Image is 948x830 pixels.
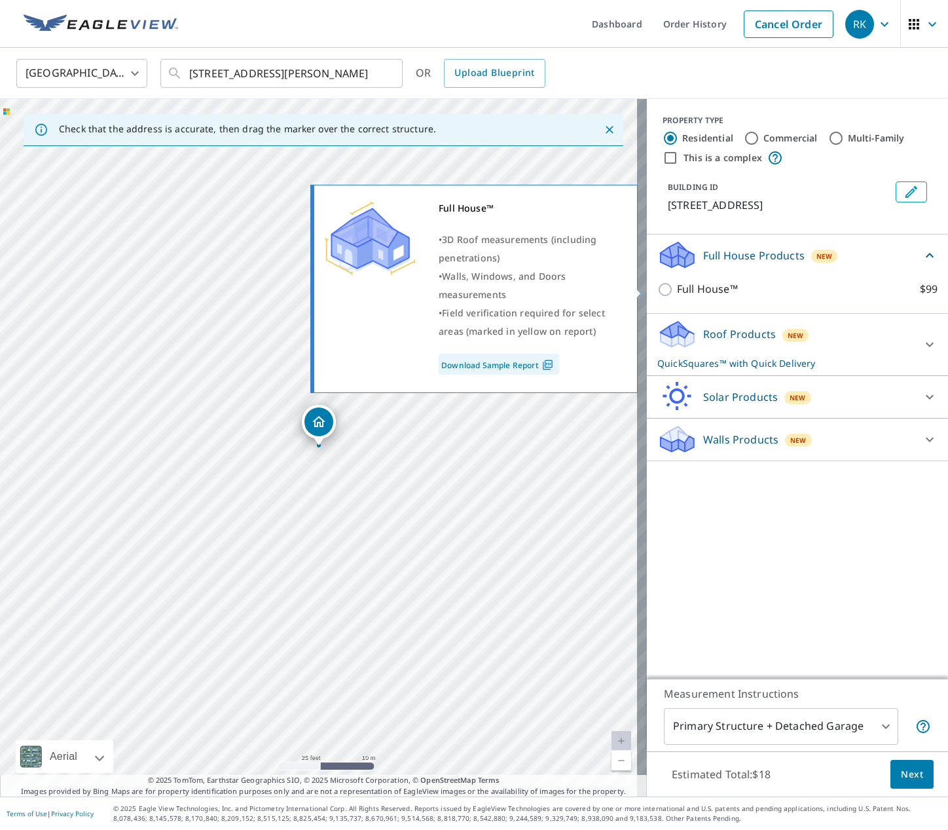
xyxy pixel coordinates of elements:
div: Walls ProductsNew [657,424,938,455]
p: Measurement Instructions [664,686,931,702]
input: Search by address or latitude-longitude [189,55,376,92]
p: | [7,810,94,818]
div: RK [845,10,874,39]
div: • [439,231,621,267]
div: Full House™ [439,199,621,217]
a: Cancel Order [744,10,833,38]
label: Residential [682,132,733,145]
div: Dropped pin, building 1, Residential property, 1220 Hillside Dr Gastonia, NC 28052 [302,405,336,445]
span: New [788,330,804,341]
p: Full House Products [703,248,805,263]
button: Edit building 1 [896,181,927,202]
p: © 2025 Eagle View Technologies, Inc. and Pictometry International Corp. All Rights Reserved. Repo... [113,804,941,823]
p: BUILDING ID [668,181,718,193]
a: Terms of Use [7,809,47,818]
button: Close [601,121,618,138]
label: This is a complex [684,151,762,164]
div: Solar ProductsNew [657,381,938,413]
img: Premium [324,199,416,278]
span: New [790,435,807,445]
a: Upload Blueprint [444,59,545,88]
p: QuickSquares™ with Quick Delivery [657,356,914,370]
img: EV Logo [24,14,178,34]
span: New [790,392,806,403]
div: Full House ProductsNew [657,240,938,271]
a: OpenStreetMap [420,775,475,785]
p: Estimated Total: $18 [661,760,781,789]
div: PROPERTY TYPE [663,115,932,126]
span: 3D Roof measurements (including penetrations) [439,233,596,264]
div: [GEOGRAPHIC_DATA] [16,55,147,92]
div: OR [416,59,545,88]
button: Next [890,760,934,789]
a: Privacy Policy [51,809,94,818]
div: Aerial [46,740,81,773]
p: Walls Products [703,432,778,447]
a: Current Level 20, Zoom Out [611,751,631,770]
div: • [439,304,621,341]
span: New [816,251,833,261]
p: [STREET_ADDRESS] [668,197,890,213]
label: Multi-Family [848,132,905,145]
a: Terms [478,775,500,785]
p: Check that the address is accurate, then drag the marker over the correct structure. [59,123,436,135]
span: Your report will include the primary structure and a detached garage if one exists. [915,719,931,734]
span: Walls, Windows, and Doors measurements [439,270,566,301]
span: Field verification required for select areas (marked in yellow on report) [439,307,605,337]
label: Commercial [763,132,818,145]
p: Full House™ [677,281,738,297]
p: $99 [920,281,938,297]
p: Roof Products [703,326,776,342]
span: © 2025 TomTom, Earthstar Geographics SIO, © 2025 Microsoft Corporation, © [148,775,500,786]
span: Next [901,766,923,783]
div: Aerial [16,740,113,773]
p: Solar Products [703,389,778,405]
span: Upload Blueprint [454,65,534,81]
img: Pdf Icon [539,359,556,371]
div: Roof ProductsNewQuickSquares™ with Quick Delivery [657,319,938,370]
a: Download Sample Report [439,354,559,375]
a: Current Level 20, Zoom In Disabled [611,731,631,751]
div: • [439,267,621,304]
div: Primary Structure + Detached Garage [664,708,898,745]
